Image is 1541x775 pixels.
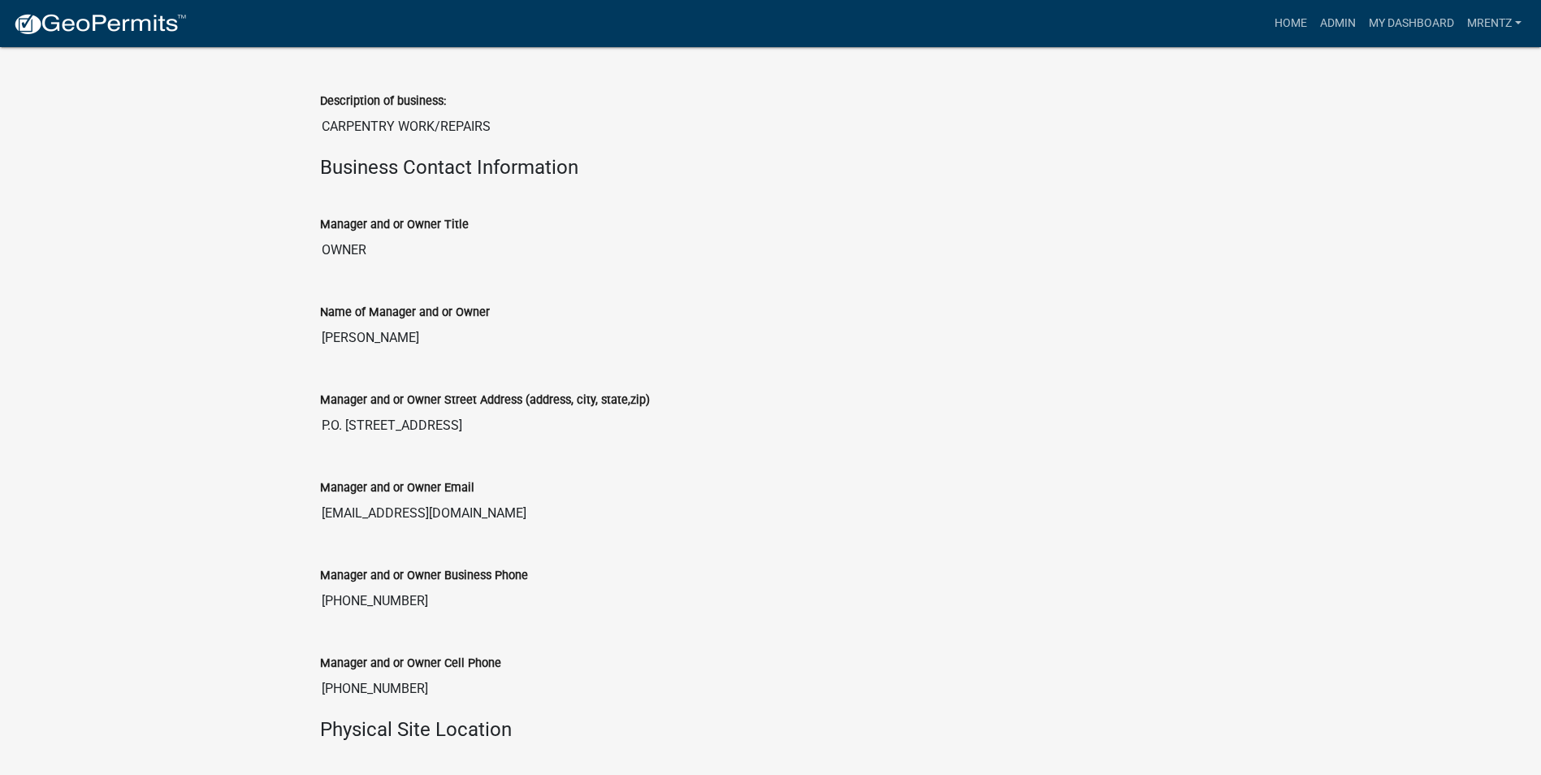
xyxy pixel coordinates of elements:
label: Manager and or Owner Business Phone [320,570,528,582]
label: Manager and or Owner Cell Phone [320,658,501,669]
label: Name of Manager and or Owner [320,307,490,318]
a: Admin [1314,8,1362,39]
label: Manager and or Owner Email [320,483,474,494]
h4: Physical Site Location [320,718,1222,742]
label: Manager and or Owner Title [320,219,469,231]
label: Manager and or Owner Street Address (address, city, state,zip) [320,395,650,406]
a: My Dashboard [1362,8,1461,39]
a: Mrentz [1461,8,1528,39]
h4: Business Contact Information [320,156,1222,180]
a: Home [1268,8,1314,39]
label: Description of business: [320,96,446,107]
